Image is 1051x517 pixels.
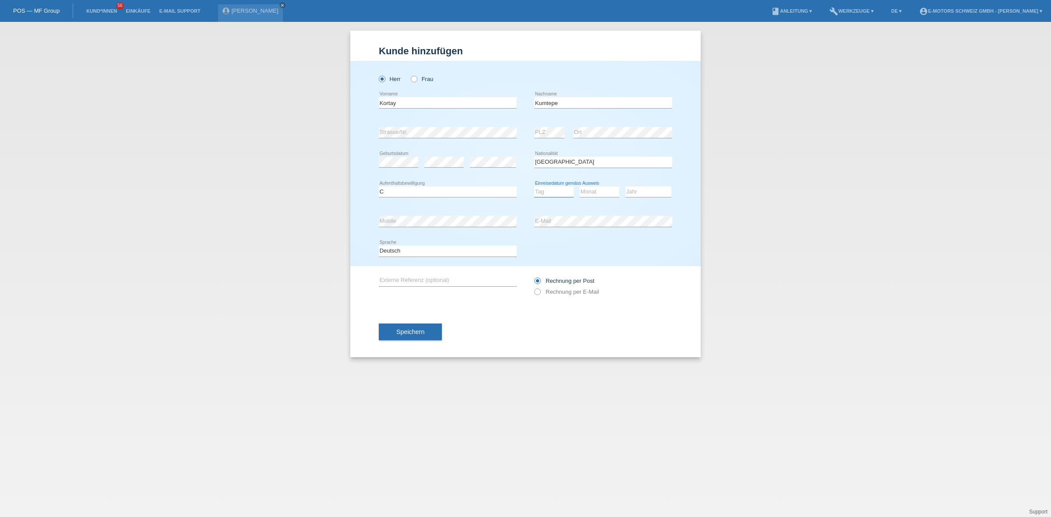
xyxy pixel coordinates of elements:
[771,7,780,16] i: book
[396,328,424,335] span: Speichern
[155,8,205,14] a: E-Mail Support
[379,76,401,82] label: Herr
[829,7,838,16] i: build
[915,8,1047,14] a: account_circleE-Motors Schweiz GmbH - [PERSON_NAME] ▾
[534,278,594,284] label: Rechnung per Post
[379,324,442,340] button: Speichern
[411,76,433,82] label: Frau
[825,8,878,14] a: buildWerkzeuge ▾
[232,7,279,14] a: [PERSON_NAME]
[767,8,816,14] a: bookAnleitung ▾
[379,46,672,56] h1: Kunde hinzufügen
[13,7,60,14] a: POS — MF Group
[82,8,121,14] a: Kund*innen
[280,3,285,7] i: close
[379,76,384,81] input: Herr
[534,278,540,288] input: Rechnung per Post
[534,288,540,299] input: Rechnung per E-Mail
[121,8,155,14] a: Einkäufe
[279,2,286,8] a: close
[534,288,599,295] label: Rechnung per E-Mail
[411,76,416,81] input: Frau
[919,7,928,16] i: account_circle
[1029,509,1047,515] a: Support
[887,8,906,14] a: DE ▾
[116,2,124,10] span: 56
